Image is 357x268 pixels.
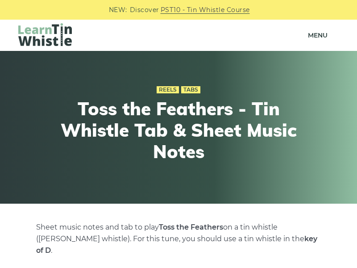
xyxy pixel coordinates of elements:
[308,24,328,46] span: Menu
[36,222,321,256] p: Sheet music notes and tab to play on a tin whistle ([PERSON_NAME] whistle). For this tune, you sh...
[18,23,72,46] img: LearnTinWhistle.com
[157,86,179,93] a: Reels
[181,86,200,93] a: Tabs
[58,98,299,162] h1: Toss the Feathers - Tin Whistle Tab & Sheet Music Notes
[159,223,223,231] strong: Toss the Feathers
